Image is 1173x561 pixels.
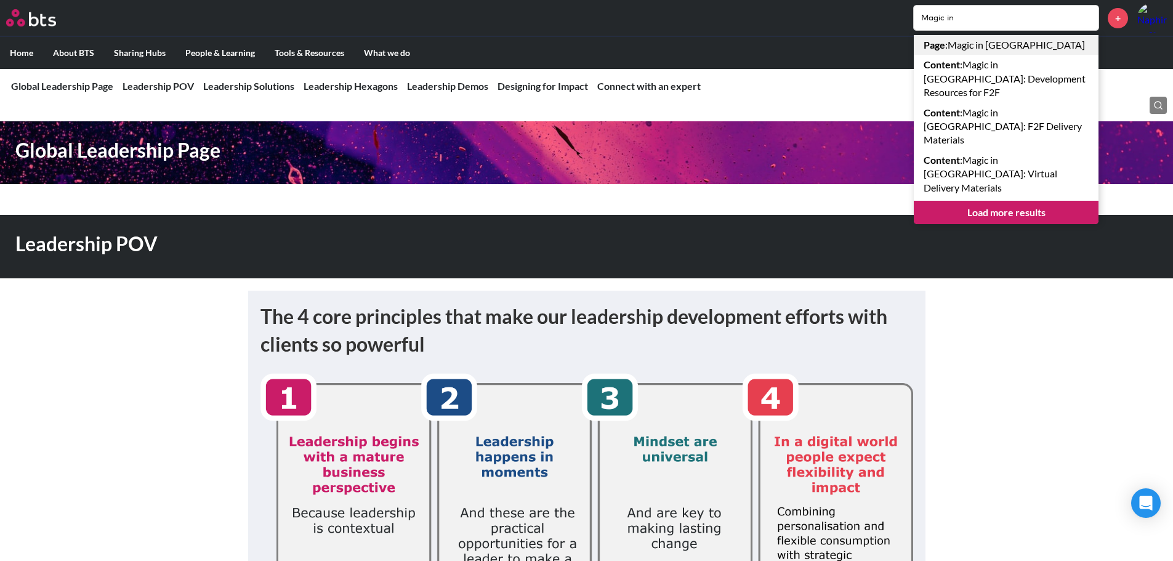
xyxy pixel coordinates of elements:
[175,37,265,69] label: People & Learning
[1131,488,1161,518] div: Open Intercom Messenger
[924,39,945,50] strong: Page
[123,80,194,92] a: Leadership POV
[914,55,1098,102] a: Content:Magic in [GEOGRAPHIC_DATA]: Development Resources for F2F
[354,37,420,69] label: What we do
[203,80,294,92] a: Leadership Solutions
[407,80,488,92] a: Leadership Demos
[1137,3,1167,33] img: Naphinya Rassamitat
[924,59,960,70] strong: Content
[265,37,354,69] label: Tools & Resources
[1108,8,1128,28] a: +
[1137,3,1167,33] a: Profile
[914,201,1098,224] a: Load more results
[914,35,1098,55] a: Page:Magic in [GEOGRAPHIC_DATA]
[15,137,815,164] h1: Global Leadership Page
[260,303,913,358] h1: The 4 core principles that make our leadership development efforts with clients so powerful
[924,154,960,166] strong: Content
[304,80,398,92] a: Leadership Hexagons
[597,80,701,92] a: Connect with an expert
[914,150,1098,198] a: Content:Magic in [GEOGRAPHIC_DATA]: Virtual Delivery Materials
[11,80,113,92] a: Global Leadership Page
[924,107,960,118] strong: Content
[498,80,588,92] a: Designing for Impact
[6,9,79,26] a: Go home
[914,103,1098,150] a: Content:Magic in [GEOGRAPHIC_DATA]: F2F Delivery Materials
[104,37,175,69] label: Sharing Hubs
[6,9,56,26] img: BTS Logo
[43,37,104,69] label: About BTS
[15,230,815,258] h1: Leadership POV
